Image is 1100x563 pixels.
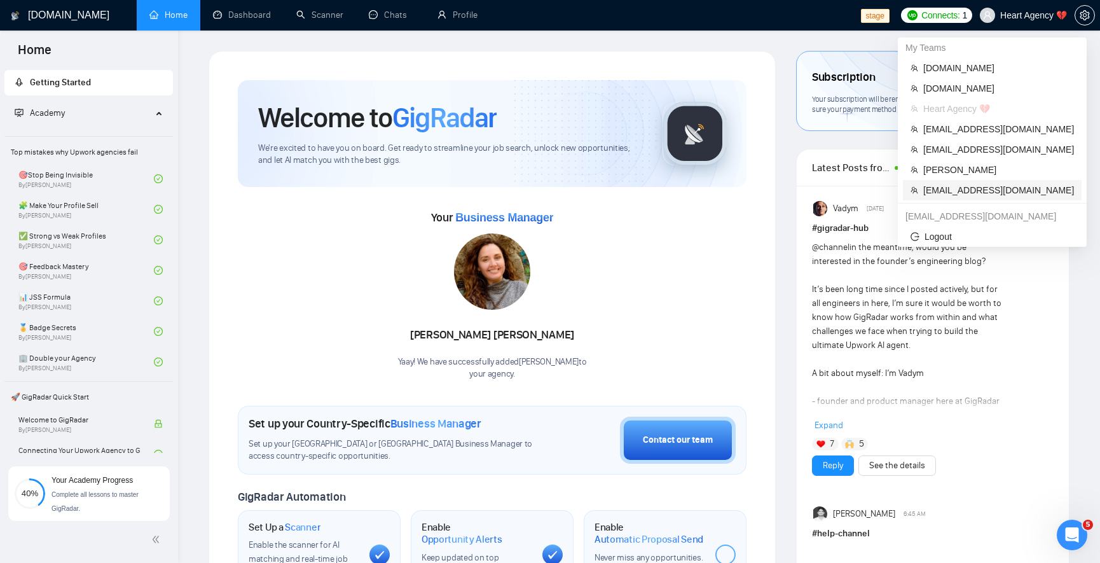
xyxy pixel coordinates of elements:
[18,287,154,315] a: 📊 JSS FormulaBy[PERSON_NAME]
[923,183,1074,197] span: [EMAIL_ADDRESS][DOMAIN_NAME]
[258,101,497,135] h1: Welcome to
[816,440,825,448] img: ❤️
[812,160,891,176] span: Latest Posts from the GigRadar Community
[1075,10,1094,20] span: setting
[923,142,1074,156] span: [EMAIL_ADDRESS][DOMAIN_NAME]
[15,78,24,87] span: rocket
[390,417,481,431] span: Business Manager
[154,327,163,336] span: check-circle
[238,490,345,504] span: GigRadar Automation
[815,420,843,431] span: Expand
[911,166,918,174] span: team
[455,211,553,224] span: Business Manager
[812,242,849,253] span: @channel
[18,195,154,223] a: 🧩 Make Your Profile SellBy[PERSON_NAME]
[15,108,24,117] span: fund-projection-screen
[923,122,1074,136] span: [EMAIL_ADDRESS][DOMAIN_NAME]
[6,139,172,165] span: Top mistakes why Upwork agencies fail
[921,8,959,22] span: Connects:
[154,296,163,305] span: check-circle
[437,10,478,20] a: userProfile
[154,358,163,366] span: check-circle
[923,81,1074,95] span: [DOMAIN_NAME]
[923,163,1074,177] span: [PERSON_NAME]
[830,438,834,450] span: 7
[823,459,843,473] a: Reply
[149,10,188,20] a: homeHome
[154,419,163,428] span: lock
[898,206,1087,226] div: arief.rahman@gigradar.io
[663,102,727,165] img: gigradar-logo.png
[983,11,992,20] span: user
[620,417,736,464] button: Contact our team
[249,521,320,534] h1: Set Up a
[285,521,320,534] span: Scanner
[813,506,828,522] img: Akshay Purohit
[258,142,642,167] span: We're excited to have you on board. Get ready to streamline your job search, unlock new opportuni...
[595,533,703,546] span: Automatic Proposal Send
[911,232,919,241] span: logout
[812,221,1054,235] h1: # gigradar-hub
[52,491,139,512] span: Complete all lessons to master GigRadar.
[6,384,172,410] span: 🚀 GigRadar Quick Start
[249,417,481,431] h1: Set up your Country-Specific
[911,146,918,153] span: team
[845,440,854,448] img: 🙌
[861,9,890,23] span: stage
[154,205,163,214] span: check-circle
[398,324,587,346] div: [PERSON_NAME] [PERSON_NAME]
[812,67,875,88] span: Subscription
[151,533,164,546] span: double-left
[833,507,895,521] span: [PERSON_NAME]
[911,105,918,113] span: team
[15,108,65,118] span: Academy
[869,459,925,473] a: See the details
[213,10,271,20] a: dashboardDashboard
[812,527,1054,541] h1: # help-channel
[1075,10,1095,20] a: setting
[392,101,497,135] span: GigRadar
[18,440,154,468] a: Connecting Your Upwork Agency to GigRadar
[911,85,918,92] span: team
[812,94,1041,115] span: Your subscription will be renewed. To keep things running smoothly, make sure your payment method...
[963,8,968,22] span: 1
[1083,520,1093,530] span: 5
[154,266,163,275] span: check-circle
[18,226,154,254] a: ✅ Strong vs Weak ProfilesBy[PERSON_NAME]
[154,450,163,459] span: check-circle
[4,70,173,95] li: Getting Started
[154,235,163,244] span: check-circle
[1075,5,1095,25] button: setting
[859,438,864,450] span: 5
[30,108,65,118] span: Academy
[904,508,926,520] span: 6:45 AM
[911,64,918,72] span: team
[867,203,884,214] span: [DATE]
[907,10,918,20] img: upwork-logo.png
[18,165,154,193] a: 🎯Stop Being InvisibleBy[PERSON_NAME]
[18,414,141,426] span: Welcome to GigRadar
[833,202,858,216] span: Vadym
[15,489,45,497] span: 40%
[911,125,918,133] span: team
[422,533,502,546] span: Opportunity Alerts
[923,61,1074,75] span: [DOMAIN_NAME]
[18,348,154,376] a: 🏢 Double your AgencyBy[PERSON_NAME]
[18,256,154,284] a: 🎯 Feedback MasteryBy[PERSON_NAME]
[812,455,854,476] button: Reply
[18,317,154,345] a: 🏅 Badge SecretsBy[PERSON_NAME]
[369,10,412,20] a: messageChats
[11,6,20,26] img: logo
[431,211,554,225] span: Your
[1057,520,1087,550] iframe: Intercom live chat
[595,521,705,546] h1: Enable
[911,186,918,194] span: team
[643,433,713,447] div: Contact our team
[454,233,530,310] img: 1686747259718-24.jpg
[422,521,532,546] h1: Enable
[595,552,703,563] span: Never miss any opportunities.
[8,41,62,67] span: Home
[18,426,141,434] span: By [PERSON_NAME]
[154,174,163,183] span: check-circle
[52,476,133,485] span: Your Academy Progress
